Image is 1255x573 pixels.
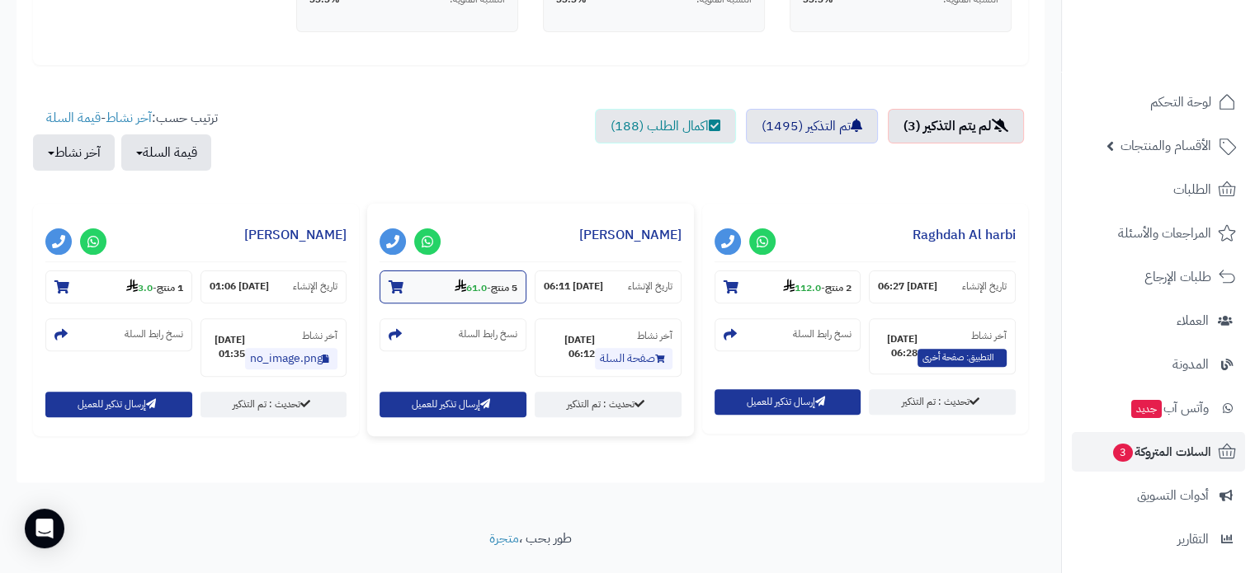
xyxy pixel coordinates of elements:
small: تاريخ الإنشاء [293,279,337,294]
ul: ترتيب حسب: - [33,109,218,171]
span: المدونة [1172,353,1209,376]
a: أدوات التسويق [1072,476,1245,515]
strong: [DATE] 01:06 [210,279,269,294]
section: نسخ رابط السلة [715,318,861,351]
small: آخر نشاط [302,328,337,343]
img: logo-2.png [1143,31,1239,66]
span: أدوات التسويق [1137,484,1209,507]
span: السلات المتروكة [1111,440,1211,463]
span: العملاء [1177,309,1209,332]
span: التطبيق: صفحة أخرى [918,349,1007,367]
section: نسخ رابط السلة [45,318,192,351]
a: تحديث : تم التذكير [535,392,682,417]
section: 1 منتج-3.0 [45,270,192,303]
button: إرسال تذكير للعميل [715,389,861,415]
div: Open Intercom Messenger [25,509,64,548]
small: تاريخ الإنشاء [962,279,1007,294]
a: وآتس آبجديد [1072,388,1245,428]
small: نسخ رابط السلة [793,327,852,341]
a: تحديث : تم التذكير [869,389,1016,415]
span: 3 [1112,443,1133,462]
span: جديد [1131,400,1162,418]
strong: 5 منتج [491,280,517,295]
a: [PERSON_NAME] [579,225,682,245]
strong: 61.0 [455,280,487,295]
a: تم التذكير (1495) [746,109,878,143]
span: الأقسام والمنتجات [1121,134,1211,157]
a: متجرة [489,528,519,548]
a: Raghdah Al harbi [913,225,1016,245]
small: آخر نشاط [637,328,672,343]
a: الطلبات [1072,170,1245,209]
strong: [DATE] 06:11 [544,279,603,294]
span: وآتس آب [1130,397,1209,420]
a: لم يتم التذكير (3) [888,109,1024,143]
a: صفحة السلة [595,348,672,369]
a: اكمال الطلب (188) [595,109,736,143]
small: تاريخ الإنشاء [628,279,672,294]
strong: [DATE] 06:27 [878,279,937,294]
span: طلبات الإرجاع [1144,265,1211,289]
a: التقارير [1072,519,1245,559]
a: [PERSON_NAME] [244,225,347,245]
a: العملاء [1072,301,1245,341]
a: آخر نشاط [106,108,152,128]
section: 2 منتج-112.0 [715,270,861,303]
span: المراجعات والأسئلة [1118,222,1211,245]
a: المراجعات والأسئلة [1072,214,1245,253]
button: إرسال تذكير للعميل [380,392,526,417]
strong: 2 منتج [825,280,852,295]
section: نسخ رابط السلة [380,318,526,351]
a: no_image.png [245,348,337,369]
strong: 112.0 [783,280,821,295]
span: التقارير [1177,528,1209,551]
small: - [455,279,517,295]
a: لوحة التحكم [1072,82,1245,122]
small: نسخ رابط السلة [459,327,517,341]
button: إرسال تذكير للعميل [45,392,192,417]
a: المدونة [1072,345,1245,384]
small: نسخ رابط السلة [125,327,183,341]
small: آخر نشاط [971,328,1007,343]
button: آخر نشاط [33,134,115,171]
strong: [DATE] 06:28 [878,332,918,360]
button: قيمة السلة [121,134,211,171]
strong: 3.0 [126,280,153,295]
a: طلبات الإرجاع [1072,257,1245,297]
strong: [DATE] 06:12 [544,333,595,361]
a: تحديث : تم التذكير [201,392,347,417]
a: قيمة السلة [46,108,101,128]
a: السلات المتروكة3 [1072,432,1245,472]
small: - [783,279,852,295]
section: 5 منتج-61.0 [380,270,526,303]
strong: [DATE] 01:35 [210,333,246,361]
small: - [126,279,183,295]
span: لوحة التحكم [1150,91,1211,114]
strong: 1 منتج [157,280,183,295]
span: الطلبات [1173,178,1211,201]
